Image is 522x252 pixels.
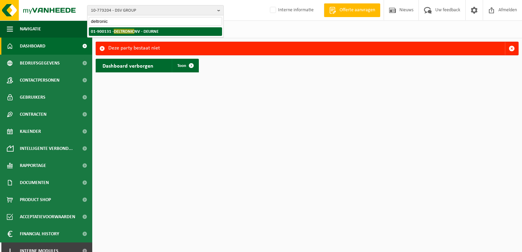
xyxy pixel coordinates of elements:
[91,5,215,16] span: 10-773204 - DSV GROUP
[20,38,45,55] span: Dashboard
[177,64,186,68] span: Toon
[114,29,134,34] span: DELTRONIC
[20,208,75,225] span: Acceptatievoorwaarden
[324,3,380,17] a: Offerte aanvragen
[20,225,59,242] span: Financial History
[20,191,51,208] span: Product Shop
[269,5,314,15] label: Interne informatie
[20,55,60,72] span: Bedrijfsgegevens
[91,29,159,34] strong: 01-900131 - NV - DEURNE
[96,59,160,72] h2: Dashboard verborgen
[20,106,46,123] span: Contracten
[20,174,49,191] span: Documenten
[20,72,59,89] span: Contactpersonen
[89,17,222,26] input: Zoeken naar gekoppelde vestigingen
[338,7,377,14] span: Offerte aanvragen
[108,42,505,55] div: Deze party bestaat niet
[20,123,41,140] span: Kalender
[20,140,73,157] span: Intelligente verbond...
[172,59,198,72] a: Toon
[87,5,224,15] button: 10-773204 - DSV GROUP
[20,157,46,174] span: Rapportage
[20,20,41,38] span: Navigatie
[20,89,45,106] span: Gebruikers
